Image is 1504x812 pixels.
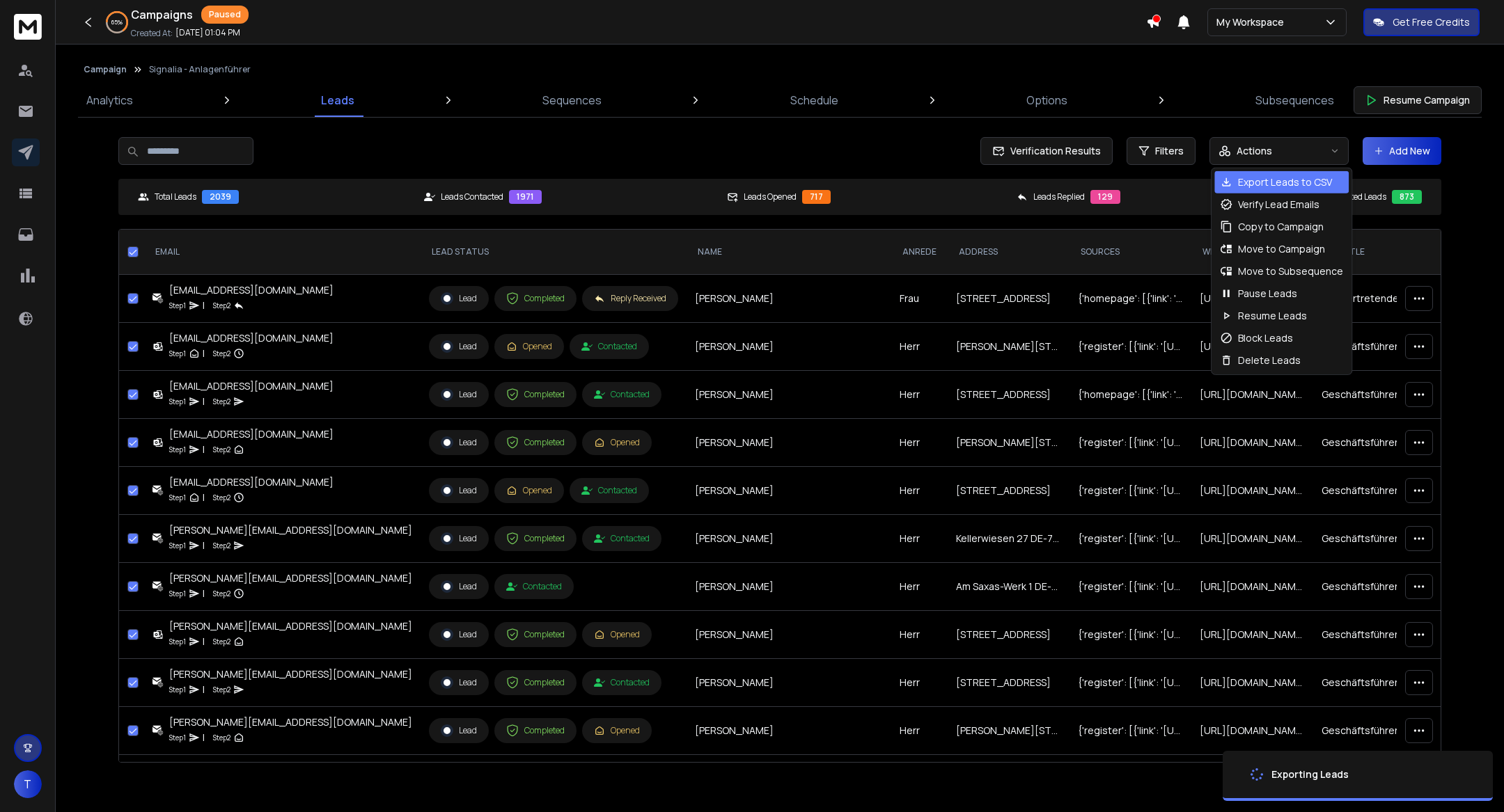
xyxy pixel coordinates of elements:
div: Lead [441,388,477,401]
td: [URL][DOMAIN_NAME] [1191,275,1313,323]
div: 717 [802,190,831,204]
td: Geschäftsführer [1313,371,1435,419]
td: [STREET_ADDRESS] [948,755,1070,803]
div: Contacted [594,677,650,688]
p: Step 1 [169,635,186,648]
td: [PERSON_NAME] [687,611,891,659]
td: [URL][DOMAIN_NAME] [1191,323,1313,371]
td: Herr [891,611,948,659]
div: [PERSON_NAME][EMAIL_ADDRESS][DOMAIN_NAME] [169,667,412,681]
a: Options [1018,83,1076,117]
div: Completed [506,436,565,449]
div: 2039 [202,190,239,204]
td: [STREET_ADDRESS] [948,371,1070,419]
p: Total Leads [155,191,196,202]
td: Geschäftsführer [1313,323,1435,371]
p: Get Free Credits [1393,15,1470,29]
button: T [14,770,42,798]
div: [EMAIL_ADDRESS][DOMAIN_NAME] [169,475,334,489]
td: [STREET_ADDRESS] [948,467,1070,515]
p: My Workspace [1216,15,1290,29]
p: Block Leads [1238,331,1293,345]
th: EMAIL [144,230,421,275]
td: [STREET_ADDRESS] [948,611,1070,659]
p: Pause Leads [1238,287,1297,301]
div: Completed [506,676,565,689]
div: Lead [441,628,477,641]
div: Opened [594,629,640,640]
div: Lead [441,340,477,353]
td: [PERSON_NAME] [687,755,891,803]
button: Resume Campaign [1354,86,1482,114]
td: [URL][DOMAIN_NAME] [1191,515,1313,563]
p: | [203,491,205,504]
p: Step 2 [213,347,230,360]
div: [PERSON_NAME][EMAIL_ADDRESS][DOMAIN_NAME] [169,571,412,585]
td: Geschäftsführer [1313,611,1435,659]
div: Lead [441,292,477,305]
td: [PERSON_NAME] [687,707,891,755]
div: 1971 [509,190,542,204]
p: Step 1 [169,587,186,600]
td: Frau [891,275,948,323]
td: {'homepage': [{'link': '[URL][DOMAIN_NAME]}, {'link': '[URL][DOMAIN_NAME]}, {'link': '[URL][DOMAI... [1070,371,1191,419]
p: Step 2 [213,539,230,552]
td: Geschäftsführer [1313,707,1435,755]
td: Stellvertretende Geschäftsführerin [1313,275,1435,323]
th: Address [948,230,1070,275]
td: {'register': [{'link': '[URL][DOMAIN_NAME]', 'type': 'nd'}], 'homepage': [{'link': '[URL][DOMAIN_... [1070,515,1191,563]
div: Contacted [581,341,637,352]
td: Herr [891,323,948,371]
td: [PERSON_NAME] [687,515,891,563]
div: Reply Received [594,293,666,304]
div: [PERSON_NAME][EMAIL_ADDRESS][DOMAIN_NAME] [169,619,412,633]
p: Export Leads to CSV [1238,175,1332,189]
td: {'register': [{'link': '[URL][DOMAIN_NAME]', 'type': 'nd'}], 'homepage': [{'link': '[URL][DOMAIN_... [1070,755,1191,803]
p: Step 2 [213,635,230,648]
p: Step 2 [213,491,230,504]
div: [EMAIL_ADDRESS][DOMAIN_NAME] [169,427,334,441]
td: Geschäftsführer [1313,563,1435,611]
p: | [203,298,205,312]
a: Sequences [534,83,610,117]
td: Geschäftsführer [1313,419,1435,467]
p: Step 1 [169,443,186,456]
th: NAME [687,230,891,275]
h1: Campaigns [131,6,193,23]
p: Step 2 [213,298,230,312]
p: Move to Campaign [1238,242,1325,256]
p: Resume Leads [1238,309,1307,323]
td: [URL][DOMAIN_NAME] [1191,707,1313,755]
a: Subsequences [1247,83,1342,117]
td: Herr [891,515,948,563]
p: 65 % [111,18,123,26]
p: Step 1 [169,395,186,408]
button: Verification Results [980,137,1113,165]
p: | [203,635,205,648]
td: [URL][DOMAIN_NAME] [1191,659,1313,707]
p: Actions [1237,144,1272,158]
td: [PERSON_NAME] [687,323,891,371]
p: Completed Leads [1322,191,1386,202]
td: [URL][DOMAIN_NAME] [1191,611,1313,659]
td: [URL][DOMAIN_NAME] [1191,419,1313,467]
td: {'register': [{'link': '[URL][DOMAIN_NAME]', 'type': 'nd'}], 'homepage': [{'link': '[URL][DOMAIN_... [1070,563,1191,611]
p: Step 1 [169,683,186,696]
div: Lead [441,724,477,737]
td: [PERSON_NAME][STREET_ADDRESS] [948,323,1070,371]
td: Geschäftsführer [1313,659,1435,707]
div: Contacted [506,581,562,592]
div: Opened [594,437,640,448]
p: Step 2 [213,731,230,745]
p: Leads Opened [744,191,797,202]
td: [URL][DOMAIN_NAME] [1191,755,1313,803]
p: Verify Lead Emails [1238,198,1319,212]
td: [PERSON_NAME] [687,467,891,515]
div: Lead [441,484,477,497]
div: Completed [506,388,565,401]
td: [PERSON_NAME][STREET_ADDRESS] [948,707,1070,755]
p: Step 1 [169,539,186,552]
p: Options [1026,92,1067,109]
a: Analytics [78,83,141,117]
td: Herr [891,371,948,419]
